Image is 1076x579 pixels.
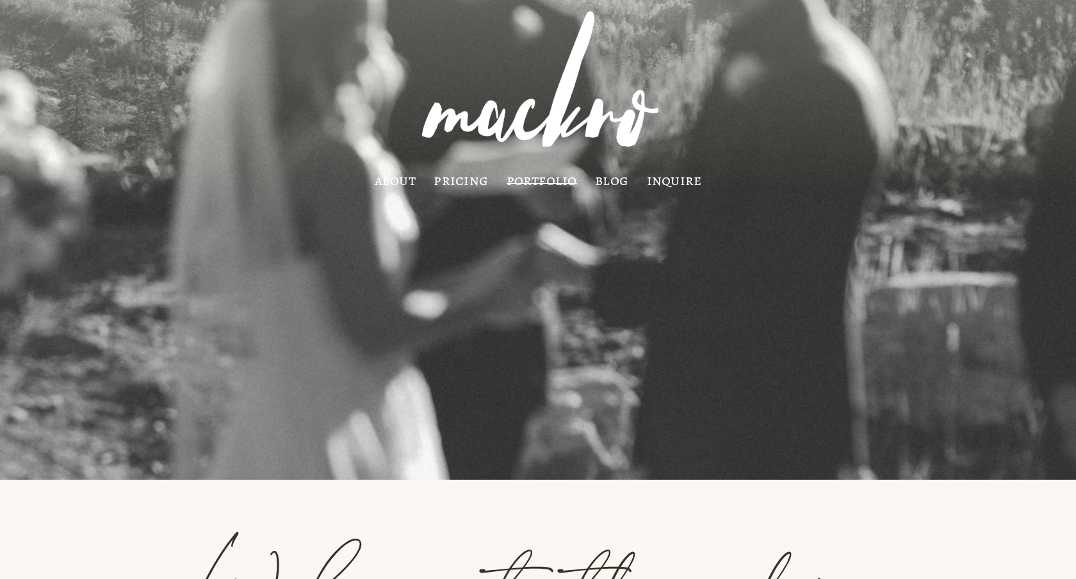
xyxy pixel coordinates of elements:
a: blog [595,175,628,186]
a: about [375,175,416,186]
a: pricing [434,175,488,186]
a: portfolio [507,175,577,186]
a: inquire [647,175,702,186]
img: MACKRO PHOTOGRAPHY | Denver Colorado Wedding Photographer [395,1,681,172]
